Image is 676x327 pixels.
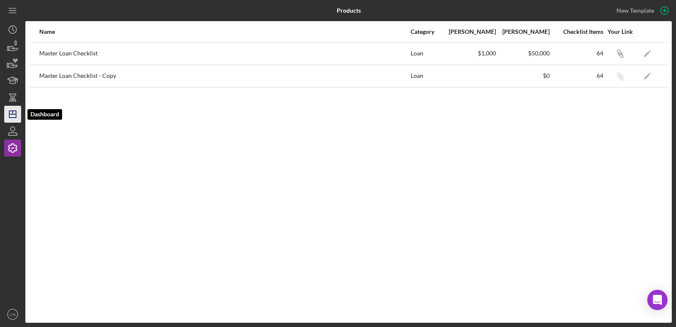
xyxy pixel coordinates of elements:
[497,72,550,79] div: $0
[611,4,672,17] button: New Template
[39,28,410,35] div: Name
[497,50,550,57] div: $50,000
[411,28,442,35] div: Category
[4,306,21,323] button: CN
[443,50,496,57] div: $1,000
[443,28,496,35] div: [PERSON_NAME]
[497,28,550,35] div: [PERSON_NAME]
[337,7,361,14] b: Products
[551,50,603,57] div: 64
[10,312,16,317] text: CN
[39,66,410,87] div: Master Loan Checklist - Copy
[551,28,603,35] div: Checklist Items
[604,28,636,35] div: Your Link
[551,72,603,79] div: 64
[39,43,410,64] div: Master Loan Checklist
[411,66,442,87] div: Loan
[411,43,442,64] div: Loan
[616,4,654,17] div: New Template
[647,290,668,310] div: Open Intercom Messenger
